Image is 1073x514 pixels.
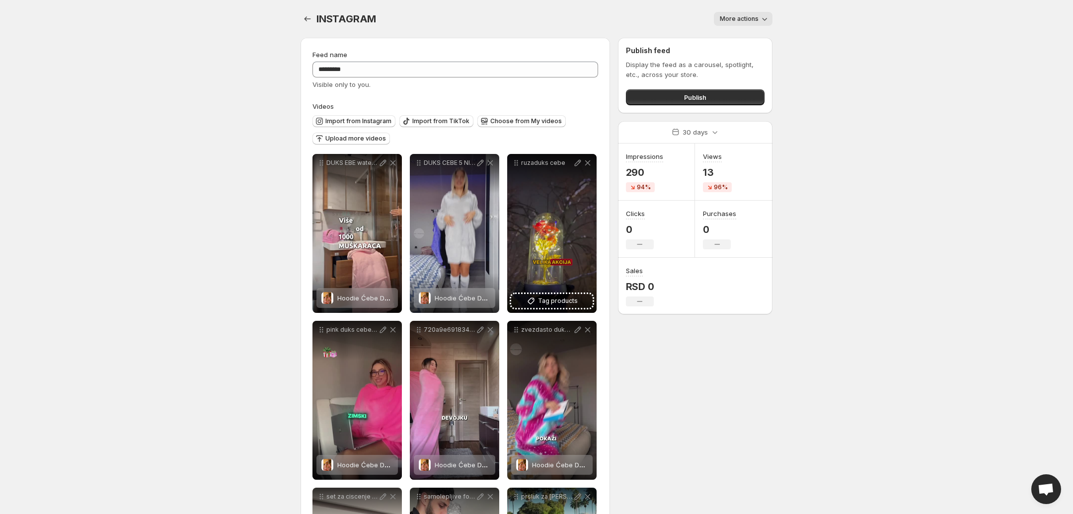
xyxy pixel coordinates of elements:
[703,209,736,219] h3: Purchases
[626,281,654,293] p: RSD 0
[490,117,562,125] span: Choose from My videos
[325,135,386,143] span: Upload more videos
[325,117,391,125] span: Import from Instagram
[683,127,708,137] p: 30 days
[477,115,566,127] button: Choose from My videos
[337,294,435,302] span: Hoodie Ćebe Duks Univerzalno
[626,166,663,178] p: 290
[312,102,334,110] span: Videos
[337,461,435,469] span: Hoodie Ćebe Duks Univerzalno
[410,321,499,480] div: 720a9e6918344dbc9764c443d76f1e26Hoodie Ćebe Duks UniverzalnoHoodie Ćebe Duks Univerzalno
[507,154,597,313] div: ruzaduks cebeTag products
[521,159,573,167] p: ruzaduks cebe
[312,321,402,480] div: pink duks cebe-prepravljenoHoodie Ćebe Duks UniverzalnoHoodie Ćebe Duks Univerzalno
[626,89,765,105] button: Publish
[626,223,654,235] p: 0
[720,15,759,23] span: More actions
[703,223,736,235] p: 0
[703,166,732,178] p: 13
[637,183,651,191] span: 94%
[399,115,473,127] button: Import from TikTok
[316,13,376,25] span: INSTAGRAM
[326,159,378,167] p: DUKS EBE watermark
[326,493,378,501] p: set za ciscenje patika
[435,461,532,469] span: Hoodie Ćebe Duks Univerzalno
[312,133,390,145] button: Upload more videos
[626,209,645,219] h3: Clicks
[521,326,573,334] p: zvezdasto duks cebe
[410,154,499,313] div: DUKS CEBE 5 NIJANSIHoodie Ćebe Duks UniverzalnoHoodie Ćebe Duks Univerzalno
[626,46,765,56] h2: Publish feed
[424,159,475,167] p: DUKS CEBE 5 NIJANSI
[435,294,532,302] span: Hoodie Ćebe Duks Univerzalno
[511,294,593,308] button: Tag products
[424,493,475,501] p: samolepljive folije prepravljeno
[626,60,765,79] p: Display the feed as a carousel, spotlight, etc., across your store.
[312,154,402,313] div: DUKS EBE watermarkHoodie Ćebe Duks UniverzalnoHoodie Ćebe Duks Univerzalno
[507,321,597,480] div: zvezdasto duks cebeHoodie Ćebe Duks UniverzalnoHoodie Ćebe Duks Univerzalno
[412,117,469,125] span: Import from TikTok
[714,12,772,26] button: More actions
[312,51,347,59] span: Feed name
[684,92,706,102] span: Publish
[703,151,722,161] h3: Views
[1031,474,1061,504] div: Open chat
[312,115,395,127] button: Import from Instagram
[424,326,475,334] p: 720a9e6918344dbc9764c443d76f1e26
[301,12,314,26] button: Settings
[626,266,643,276] h3: Sales
[532,461,629,469] span: Hoodie Ćebe Duks Univerzalno
[714,183,728,191] span: 96%
[521,493,573,501] p: prsluk za [PERSON_NAME]
[326,326,378,334] p: pink duks cebe-prepravljeno
[538,296,578,306] span: Tag products
[626,151,663,161] h3: Impressions
[312,80,371,88] span: Visible only to you.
